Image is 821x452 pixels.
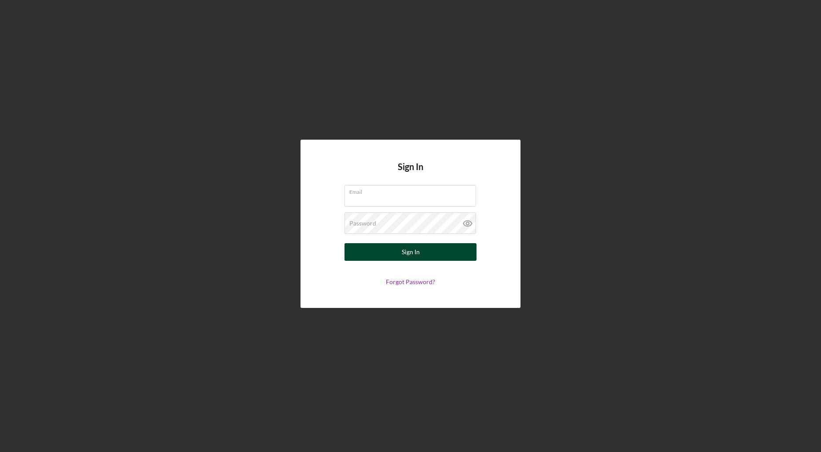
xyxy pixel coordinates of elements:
[386,278,435,285] a: Forgot Password?
[398,162,423,185] h4: Sign In
[402,243,420,261] div: Sign In
[345,243,476,261] button: Sign In
[349,220,376,227] label: Password
[349,185,476,195] label: Email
